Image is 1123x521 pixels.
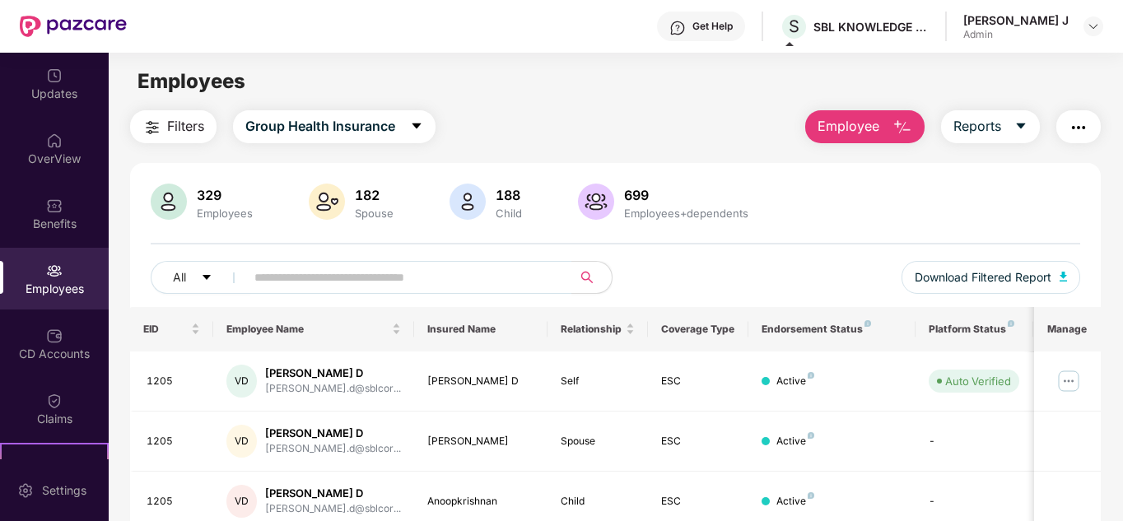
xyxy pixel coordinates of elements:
div: Spouse [352,207,397,220]
button: Download Filtered Report [902,261,1081,294]
button: Group Health Insurancecaret-down [233,110,436,143]
div: Active [776,374,814,389]
span: Group Health Insurance [245,116,395,137]
button: Employee [805,110,925,143]
div: Endorsement Status [762,323,902,336]
div: Active [776,434,814,449]
div: [PERSON_NAME] D [427,374,535,389]
span: caret-down [1014,119,1027,134]
img: svg+xml;base64,PHN2ZyB4bWxucz0iaHR0cDovL3d3dy53My5vcmcvMjAwMC9zdmciIHhtbG5zOnhsaW5rPSJodHRwOi8vd3... [578,184,614,220]
div: 329 [193,187,256,203]
div: 188 [492,187,525,203]
img: svg+xml;base64,PHN2ZyB4bWxucz0iaHR0cDovL3d3dy53My5vcmcvMjAwMC9zdmciIHhtbG5zOnhsaW5rPSJodHRwOi8vd3... [309,184,345,220]
img: svg+xml;base64,PHN2ZyBpZD0iU2V0dGluZy0yMHgyMCIgeG1sbnM9Imh0dHA6Ly93d3cudzMub3JnLzIwMDAvc3ZnIiB3aW... [17,482,34,499]
div: VD [226,485,257,518]
button: Allcaret-down [151,261,251,294]
div: [PERSON_NAME] [427,434,535,449]
div: Employees [193,207,256,220]
span: caret-down [410,119,423,134]
td: - [916,412,1032,472]
img: svg+xml;base64,PHN2ZyB4bWxucz0iaHR0cDovL3d3dy53My5vcmcvMjAwMC9zdmciIHdpZHRoPSI4IiBoZWlnaHQ9IjgiIH... [864,320,871,327]
img: svg+xml;base64,PHN2ZyB4bWxucz0iaHR0cDovL3d3dy53My5vcmcvMjAwMC9zdmciIHdpZHRoPSIyNCIgaGVpZ2h0PSIyNC... [1069,118,1088,137]
div: Child [561,494,635,509]
div: ESC [661,434,735,449]
div: VD [226,365,257,398]
div: [PERSON_NAME] D [265,426,401,441]
span: Reports [953,116,1001,137]
button: search [571,261,613,294]
img: svg+xml;base64,PHN2ZyBpZD0iSGVscC0zMngzMiIgeG1sbnM9Imh0dHA6Ly93d3cudzMub3JnLzIwMDAvc3ZnIiB3aWR0aD... [669,20,686,36]
img: New Pazcare Logo [20,16,127,37]
span: Employee [818,116,879,137]
img: manageButton [1055,368,1082,394]
th: Employee Name [213,307,414,351]
div: Admin [963,28,1069,41]
img: svg+xml;base64,PHN2ZyB4bWxucz0iaHR0cDovL3d3dy53My5vcmcvMjAwMC9zdmciIHhtbG5zOnhsaW5rPSJodHRwOi8vd3... [1060,272,1068,281]
img: svg+xml;base64,PHN2ZyBpZD0iQ0RfQWNjb3VudHMiIGRhdGEtbmFtZT0iQ0QgQWNjb3VudHMiIHhtbG5zPSJodHRwOi8vd3... [46,328,63,344]
div: Platform Status [929,323,1019,336]
div: Employees+dependents [621,207,752,220]
div: ESC [661,374,735,389]
img: svg+xml;base64,PHN2ZyBpZD0iVXBkYXRlZCIgeG1sbnM9Imh0dHA6Ly93d3cudzMub3JnLzIwMDAvc3ZnIiB3aWR0aD0iMj... [46,67,63,84]
div: [PERSON_NAME].d@sblcor... [265,501,401,517]
span: S [789,16,799,36]
span: Filters [167,116,204,137]
img: svg+xml;base64,PHN2ZyBpZD0iSG9tZSIgeG1sbnM9Imh0dHA6Ly93d3cudzMub3JnLzIwMDAvc3ZnIiB3aWR0aD0iMjAiIG... [46,133,63,149]
img: svg+xml;base64,PHN2ZyB4bWxucz0iaHR0cDovL3d3dy53My5vcmcvMjAwMC9zdmciIHdpZHRoPSIyMSIgaGVpZ2h0PSIyMC... [46,458,63,474]
img: svg+xml;base64,PHN2ZyB4bWxucz0iaHR0cDovL3d3dy53My5vcmcvMjAwMC9zdmciIHdpZHRoPSI4IiBoZWlnaHQ9IjgiIH... [808,432,814,439]
div: 1205 [147,494,201,509]
div: Active [776,494,814,509]
div: [PERSON_NAME] D [265,486,401,501]
span: All [173,268,186,286]
div: [PERSON_NAME].d@sblcor... [265,441,401,457]
span: search [571,271,603,284]
th: Coverage Type [648,307,748,351]
span: Employees [137,69,245,93]
span: Download Filtered Report [915,268,1051,286]
div: Self [561,374,635,389]
span: Employee Name [226,323,389,336]
img: svg+xml;base64,PHN2ZyB4bWxucz0iaHR0cDovL3d3dy53My5vcmcvMjAwMC9zdmciIHdpZHRoPSI4IiBoZWlnaHQ9IjgiIH... [808,492,814,499]
div: 699 [621,187,752,203]
img: svg+xml;base64,PHN2ZyB4bWxucz0iaHR0cDovL3d3dy53My5vcmcvMjAwMC9zdmciIHdpZHRoPSI4IiBoZWlnaHQ9IjgiIH... [808,372,814,379]
div: Get Help [692,20,733,33]
img: svg+xml;base64,PHN2ZyB4bWxucz0iaHR0cDovL3d3dy53My5vcmcvMjAwMC9zdmciIHhtbG5zOnhsaW5rPSJodHRwOi8vd3... [450,184,486,220]
div: 1205 [147,434,201,449]
img: svg+xml;base64,PHN2ZyBpZD0iRW1wbG95ZWVzIiB4bWxucz0iaHR0cDovL3d3dy53My5vcmcvMjAwMC9zdmciIHdpZHRoPS... [46,263,63,279]
img: svg+xml;base64,PHN2ZyBpZD0iQ2xhaW0iIHhtbG5zPSJodHRwOi8vd3d3LnczLm9yZy8yMDAwL3N2ZyIgd2lkdGg9IjIwIi... [46,393,63,409]
div: Child [492,207,525,220]
div: [PERSON_NAME] D [265,365,401,381]
img: svg+xml;base64,PHN2ZyBpZD0iRHJvcGRvd24tMzJ4MzIiIHhtbG5zPSJodHRwOi8vd3d3LnczLm9yZy8yMDAwL3N2ZyIgd2... [1087,20,1100,33]
button: Filters [130,110,217,143]
th: EID [130,307,214,351]
div: Auto Verified [945,373,1011,389]
img: svg+xml;base64,PHN2ZyB4bWxucz0iaHR0cDovL3d3dy53My5vcmcvMjAwMC9zdmciIHdpZHRoPSI4IiBoZWlnaHQ9IjgiIH... [1008,320,1014,327]
span: caret-down [201,272,212,285]
img: svg+xml;base64,PHN2ZyB4bWxucz0iaHR0cDovL3d3dy53My5vcmcvMjAwMC9zdmciIHhtbG5zOnhsaW5rPSJodHRwOi8vd3... [892,118,912,137]
div: 182 [352,187,397,203]
span: EID [143,323,189,336]
button: Reportscaret-down [941,110,1040,143]
span: Relationship [561,323,622,336]
img: svg+xml;base64,PHN2ZyB4bWxucz0iaHR0cDovL3d3dy53My5vcmcvMjAwMC9zdmciIHhtbG5zOnhsaW5rPSJodHRwOi8vd3... [151,184,187,220]
div: Settings [37,482,91,499]
div: 1205 [147,374,201,389]
div: Spouse [561,434,635,449]
div: Anoopkrishnan [427,494,535,509]
div: SBL KNOWLEDGE SERVICES PRIVATE LIMITED [813,19,929,35]
div: ESC [661,494,735,509]
img: svg+xml;base64,PHN2ZyBpZD0iQmVuZWZpdHMiIHhtbG5zPSJodHRwOi8vd3d3LnczLm9yZy8yMDAwL3N2ZyIgd2lkdGg9Ij... [46,198,63,214]
img: svg+xml;base64,PHN2ZyB4bWxucz0iaHR0cDovL3d3dy53My5vcmcvMjAwMC9zdmciIHdpZHRoPSIyNCIgaGVpZ2h0PSIyNC... [142,118,162,137]
div: VD [226,425,257,458]
th: Insured Name [414,307,548,351]
div: [PERSON_NAME].d@sblcor... [265,381,401,397]
th: Manage [1034,307,1101,351]
th: Relationship [548,307,648,351]
div: [PERSON_NAME] J [963,12,1069,28]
